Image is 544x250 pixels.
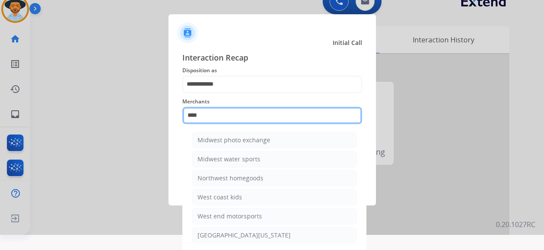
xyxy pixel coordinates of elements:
div: [GEOGRAPHIC_DATA][US_STATE] [198,231,291,240]
div: Midwest water sports [198,155,260,163]
p: 0.20.1027RC [496,219,535,230]
div: West end motorsports [198,212,262,221]
span: Merchants [182,96,362,107]
span: Interaction Recap [182,51,362,65]
img: contactIcon [177,22,198,43]
span: Initial Call [333,38,362,47]
span: Disposition as [182,65,362,76]
div: Northwest homegoods [198,174,263,183]
div: West coast kids [198,193,242,202]
div: Midwest photo exchange [198,136,270,144]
